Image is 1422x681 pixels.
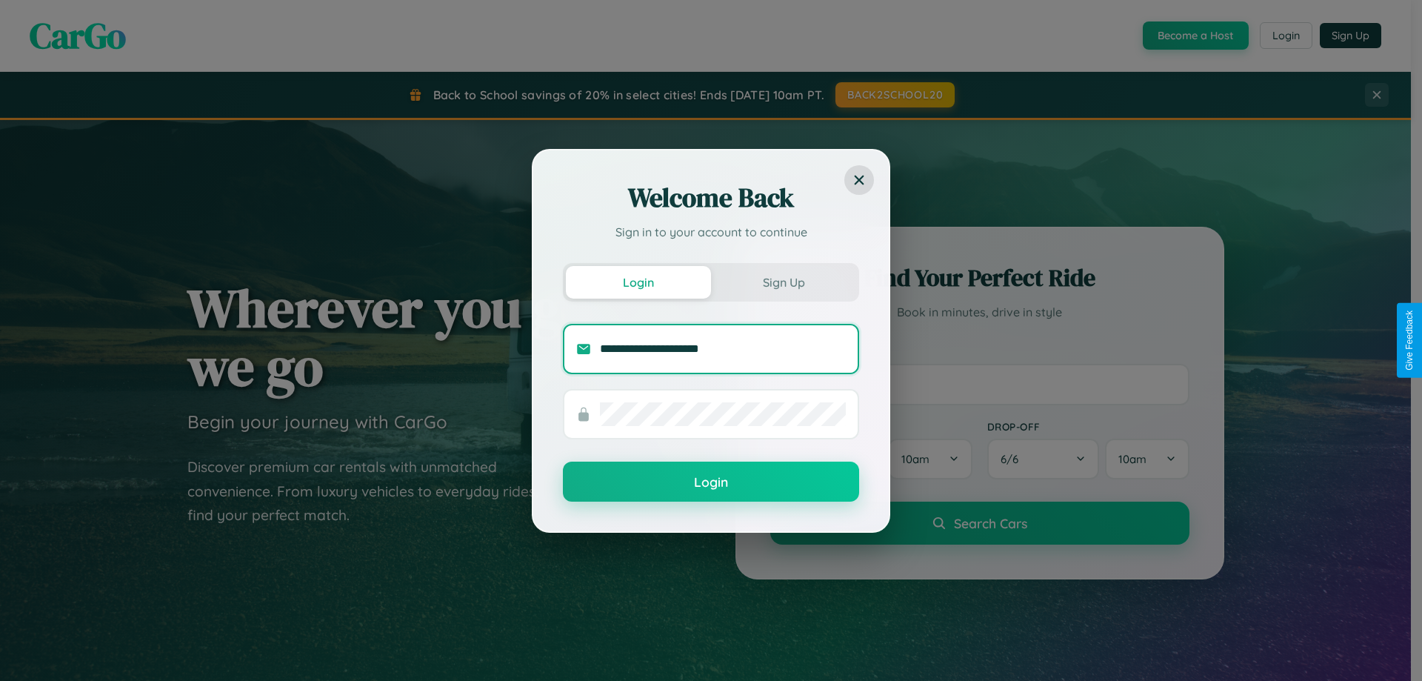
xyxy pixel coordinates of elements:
[563,223,859,241] p: Sign in to your account to continue
[563,462,859,502] button: Login
[563,180,859,216] h2: Welcome Back
[711,266,856,299] button: Sign Up
[1404,310,1415,371] div: Give Feedback
[566,266,711,299] button: Login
